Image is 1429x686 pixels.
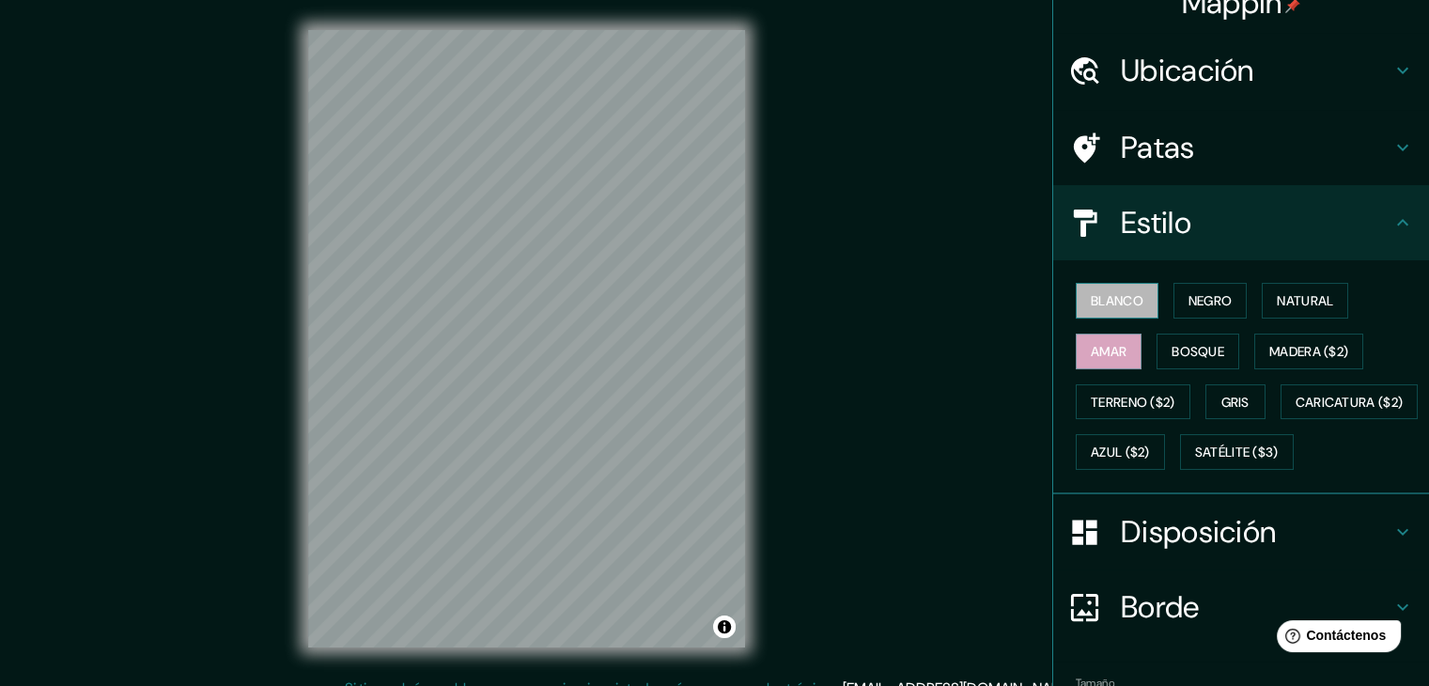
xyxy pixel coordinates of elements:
font: Patas [1121,128,1195,167]
font: Bosque [1172,343,1224,360]
button: Amar [1076,334,1142,369]
button: Satélite ($3) [1180,434,1294,470]
font: Natural [1277,292,1333,309]
font: Ubicación [1121,51,1254,90]
button: Natural [1262,283,1348,319]
button: Negro [1173,283,1248,319]
button: Azul ($2) [1076,434,1165,470]
button: Bosque [1157,334,1239,369]
div: Patas [1053,110,1429,185]
button: Terreno ($2) [1076,384,1190,420]
font: Disposición [1121,512,1276,552]
div: Disposición [1053,494,1429,569]
div: Ubicación [1053,33,1429,108]
font: Terreno ($2) [1091,394,1175,411]
font: Estilo [1121,203,1191,242]
button: Caricatura ($2) [1281,384,1419,420]
font: Negro [1188,292,1233,309]
font: Caricatura ($2) [1296,394,1404,411]
font: Amar [1091,343,1126,360]
div: Estilo [1053,185,1429,260]
canvas: Mapa [308,30,745,647]
iframe: Lanzador de widgets de ayuda [1262,613,1408,665]
font: Satélite ($3) [1195,444,1279,461]
font: Borde [1121,587,1200,627]
button: Activar o desactivar atribución [713,616,736,638]
font: Blanco [1091,292,1143,309]
div: Borde [1053,569,1429,645]
button: Gris [1205,384,1266,420]
button: Madera ($2) [1254,334,1363,369]
font: Azul ($2) [1091,444,1150,461]
font: Gris [1221,394,1250,411]
button: Blanco [1076,283,1158,319]
font: Madera ($2) [1269,343,1348,360]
